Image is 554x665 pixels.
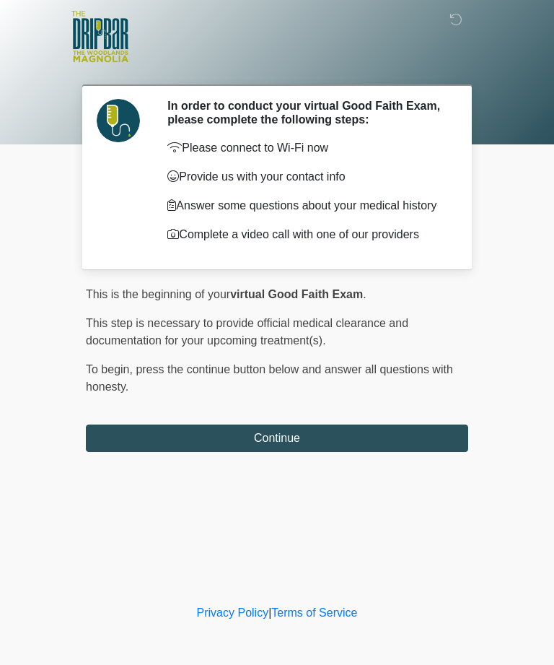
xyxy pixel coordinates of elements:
a: Terms of Service [271,607,357,619]
span: This step is necessary to provide official medical clearance and documentation for your upcoming ... [86,317,408,347]
p: Provide us with your contact info [167,168,447,186]
strong: virtual Good Faith Exam [230,288,363,300]
span: . [363,288,366,300]
a: | [268,607,271,619]
img: Agent Avatar [97,99,140,142]
p: Complete a video call with one of our providers [167,226,447,243]
span: To begin, [86,363,136,375]
span: press the continue button below and answer all questions with honesty. [86,363,453,393]
p: Answer some questions about your medical history [167,197,447,214]
h2: In order to conduct your virtual Good Faith Exam, please complete the following steps: [167,99,447,126]
button: Continue [86,425,468,452]
a: Privacy Policy [197,607,269,619]
p: Please connect to Wi-Fi now [167,139,447,157]
span: This is the beginning of your [86,288,230,300]
img: The DripBar - Magnolia Logo [71,11,128,64]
